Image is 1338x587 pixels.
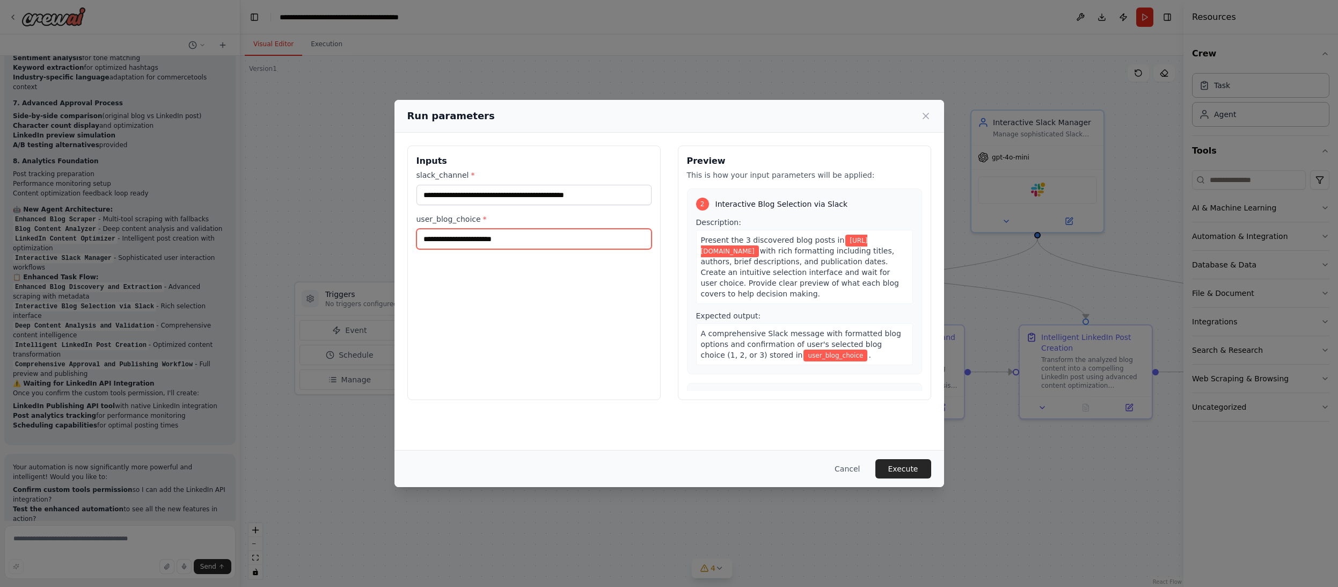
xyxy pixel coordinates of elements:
[687,155,922,168] h3: Preview
[701,247,899,298] span: with rich formatting including titles, authors, brief descriptions, and publication dates. Create...
[416,214,652,224] label: user_blog_choice
[701,329,901,359] span: A comprehensive Slack message with formatted blog options and confirmation of user's selected blo...
[868,351,871,359] span: .
[696,198,709,211] div: 2
[701,236,845,244] span: Present the 3 discovered blog posts in
[826,459,868,479] button: Cancel
[416,155,652,168] h3: Inputs
[803,350,867,361] span: Variable: user_blog_choice
[416,170,652,180] label: slack_channel
[696,311,761,320] span: Expected output:
[715,199,848,209] span: Interactive Blog Selection via Slack
[875,459,931,479] button: Execute
[701,235,868,257] span: Variable: slack_channel
[687,170,922,180] p: This is how your input parameters will be applied:
[407,108,495,124] h2: Run parameters
[696,218,741,227] span: Description:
